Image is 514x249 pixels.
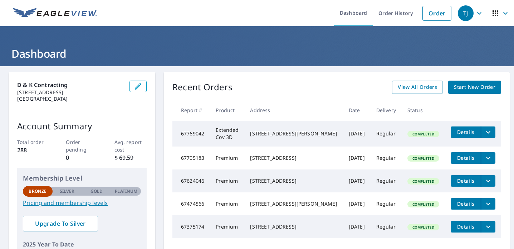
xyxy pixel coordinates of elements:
th: Product [210,100,244,121]
span: Completed [408,202,439,207]
div: [STREET_ADDRESS] [250,223,337,230]
p: Account Summary [17,120,147,133]
td: Regular [371,215,402,238]
th: Date [343,100,371,121]
button: detailsBtn-67474566 [451,198,481,210]
p: Membership Level [23,173,141,183]
td: Regular [371,169,402,192]
td: [DATE] [343,215,371,238]
td: 67624046 [172,169,210,192]
td: Regular [371,121,402,147]
p: D & K Contracting [17,81,124,89]
span: Upgrade To Silver [29,220,92,228]
td: [DATE] [343,147,371,169]
td: [DATE] [343,192,371,215]
td: Premium [210,215,244,238]
td: Premium [210,192,244,215]
span: Details [455,223,476,230]
td: 67769042 [172,121,210,147]
span: Details [455,200,476,207]
span: Details [455,177,476,184]
button: detailsBtn-67769042 [451,126,481,138]
button: filesDropdownBtn-67705183 [481,152,495,164]
p: Bronze [29,188,46,195]
button: detailsBtn-67624046 [451,175,481,187]
p: Total order [17,138,50,146]
span: Completed [408,156,439,161]
p: [GEOGRAPHIC_DATA] [17,96,124,102]
span: Details [455,154,476,161]
th: Address [244,100,343,121]
span: Details [455,129,476,135]
p: 0 [66,153,98,162]
td: Extended Cov 3D [210,121,244,147]
span: View All Orders [398,83,437,92]
p: [STREET_ADDRESS] [17,89,124,96]
td: [DATE] [343,121,371,147]
span: Completed [408,225,439,230]
h1: Dashboard [9,46,505,61]
td: Premium [210,169,244,192]
button: filesDropdownBtn-67474566 [481,198,495,210]
a: Order [422,6,451,21]
p: Order pending [66,138,98,153]
a: View All Orders [392,81,443,94]
td: Premium [210,147,244,169]
th: Delivery [371,100,402,121]
td: Regular [371,147,402,169]
span: Completed [408,131,439,137]
td: 67474566 [172,192,210,215]
a: Start New Order [448,81,501,94]
button: detailsBtn-67375174 [451,221,481,233]
div: [STREET_ADDRESS][PERSON_NAME] [250,130,337,137]
div: [STREET_ADDRESS][PERSON_NAME] [250,200,337,207]
button: filesDropdownBtn-67375174 [481,221,495,233]
p: Gold [90,188,103,195]
div: [STREET_ADDRESS] [250,154,337,162]
a: Pricing and membership levels [23,198,141,207]
button: detailsBtn-67705183 [451,152,481,164]
td: 67705183 [172,147,210,169]
button: filesDropdownBtn-67624046 [481,175,495,187]
button: filesDropdownBtn-67769042 [481,126,495,138]
p: $ 69.59 [114,153,147,162]
p: Avg. report cost [114,138,147,153]
span: Completed [408,179,439,184]
img: EV Logo [13,8,97,19]
th: Status [402,100,445,121]
p: Silver [60,188,75,195]
div: [STREET_ADDRESS] [250,177,337,185]
th: Report # [172,100,210,121]
td: [DATE] [343,169,371,192]
td: Regular [371,192,402,215]
a: Upgrade To Silver [23,216,98,231]
p: Recent Orders [172,81,232,94]
div: TJ [458,5,474,21]
td: 67375174 [172,215,210,238]
p: Platinum [115,188,137,195]
span: Start New Order [454,83,495,92]
p: 2025 Year To Date [23,240,141,249]
p: 288 [17,146,50,154]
